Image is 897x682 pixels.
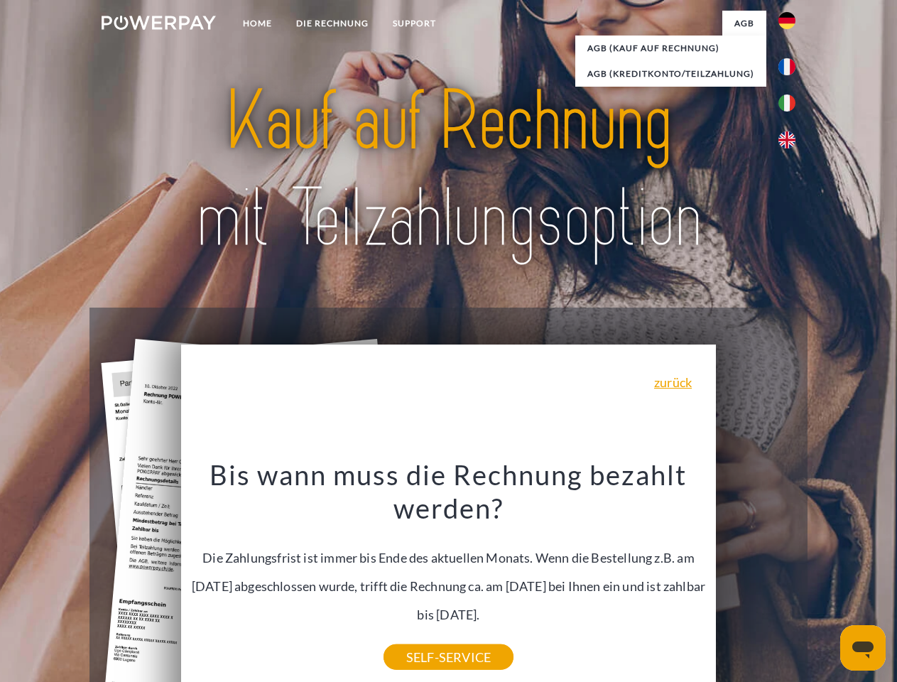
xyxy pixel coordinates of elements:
[190,458,708,657] div: Die Zahlungsfrist ist immer bis Ende des aktuellen Monats. Wenn die Bestellung z.B. am [DATE] abg...
[575,61,766,87] a: AGB (Kreditkonto/Teilzahlung)
[722,11,766,36] a: agb
[102,16,216,30] img: logo-powerpay-white.svg
[654,376,692,389] a: zurück
[778,58,795,75] img: fr
[231,11,284,36] a: Home
[284,11,381,36] a: DIE RECHNUNG
[778,12,795,29] img: de
[384,644,513,670] a: SELF-SERVICE
[136,68,761,272] img: title-powerpay_de.svg
[190,458,708,526] h3: Bis wann muss die Rechnung bezahlt werden?
[778,94,795,112] img: it
[575,36,766,61] a: AGB (Kauf auf Rechnung)
[840,625,886,671] iframe: Schaltfläche zum Öffnen des Messaging-Fensters
[381,11,448,36] a: SUPPORT
[778,131,795,148] img: en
